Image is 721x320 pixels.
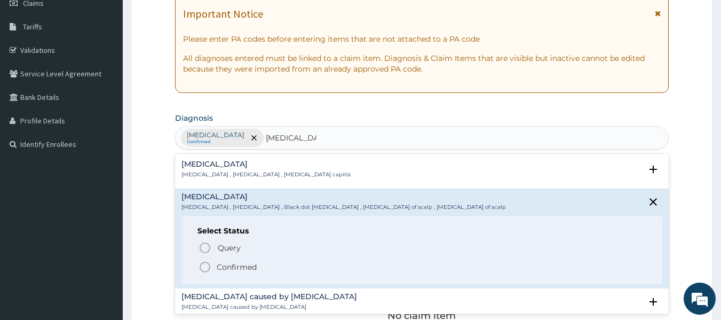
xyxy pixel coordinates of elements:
[5,209,203,247] textarea: Type your message and hit 'Enter'
[181,171,351,178] p: [MEDICAL_DATA] , [MEDICAL_DATA] , [MEDICAL_DATA] capitis
[62,93,147,201] span: We're online!
[181,204,506,211] p: [MEDICAL_DATA] , [MEDICAL_DATA] , Black dot [MEDICAL_DATA] , [MEDICAL_DATA] of scalp , [MEDICAL_D...
[20,53,43,80] img: d_794563401_company_1708531726252_794563401
[647,163,660,176] i: open select status
[217,262,257,272] p: Confirmed
[249,133,259,143] span: remove selection option
[181,160,351,168] h4: [MEDICAL_DATA]
[56,60,179,74] div: Chat with us now
[199,261,211,274] i: status option filled
[647,196,660,208] i: close select status
[187,131,244,139] p: [MEDICAL_DATA]
[647,295,660,308] i: open select status
[218,243,241,253] span: Query
[175,113,213,123] label: Diagnosis
[181,293,357,301] h4: [MEDICAL_DATA] caused by [MEDICAL_DATA]
[197,227,647,235] h6: Select Status
[183,53,661,74] p: All diagnoses entered must be linked to a claim item. Diagnosis & Claim Items that are visible bu...
[175,5,201,31] div: Minimize live chat window
[187,139,244,145] small: Confirmed
[199,241,211,254] i: status option query
[181,193,506,201] h4: [MEDICAL_DATA]
[181,303,357,311] p: [MEDICAL_DATA] caused by [MEDICAL_DATA]
[183,34,661,44] p: Please enter PA codes before entering items that are not attached to a PA code
[183,8,263,20] h1: Important Notice
[23,22,42,32] span: Tariffs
